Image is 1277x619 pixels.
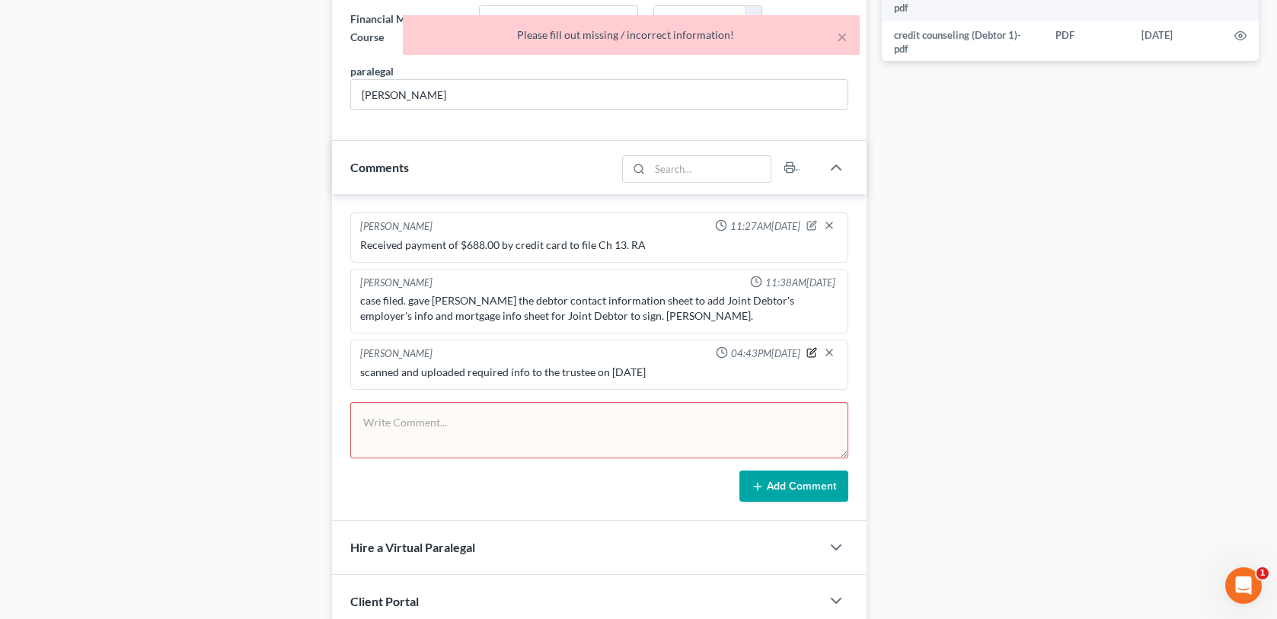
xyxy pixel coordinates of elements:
[350,160,409,174] span: Comments
[360,365,838,380] div: scanned and uploaded required info to the trustee on [DATE]
[650,156,771,182] input: Search...
[415,27,848,43] div: Please fill out missing / incorrect information!
[739,471,848,503] button: Add Comment
[731,346,800,361] span: 04:43PM[DATE]
[343,5,471,51] label: Financial Management Course
[351,80,847,109] input: --
[730,219,800,234] span: 11:27AM[DATE]
[350,594,419,608] span: Client Portal
[360,346,433,362] div: [PERSON_NAME]
[360,293,838,324] div: case filed. gave [PERSON_NAME] the debtor contact information sheet to add Joint Debtor's employe...
[360,238,838,253] div: Received payment of $688.00 by credit card to file Ch 13. RA
[1225,567,1262,604] iframe: Intercom live chat
[837,27,848,46] button: ×
[360,276,433,290] div: [PERSON_NAME]
[765,276,835,290] span: 11:38AM[DATE]
[1256,567,1269,579] span: 1
[654,6,745,35] input: -- : --
[350,63,394,79] div: paralegal
[360,219,433,235] div: [PERSON_NAME]
[350,540,475,554] span: Hire a Virtual Paralegal
[480,6,637,35] a: None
